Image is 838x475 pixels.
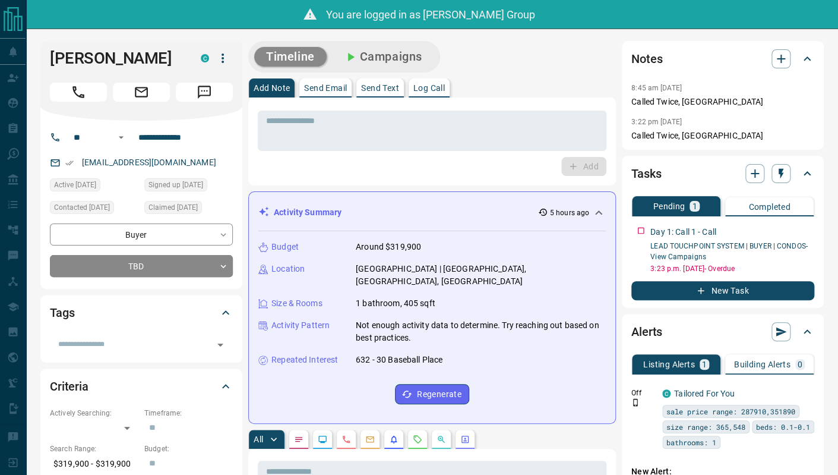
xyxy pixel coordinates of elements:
[271,263,305,275] p: Location
[50,372,233,401] div: Criteria
[144,408,233,419] p: Timeframe:
[756,421,810,433] span: beds: 0.1-0.1
[666,405,795,417] span: sale price range: 287910,351890
[653,202,685,210] p: Pending
[50,83,107,102] span: Call
[356,241,421,253] p: Around $319,900
[271,354,338,366] p: Repeated Interest
[65,159,74,167] svg: Email Verified
[356,319,606,344] p: Not enough activity data to determine. Try reaching out based on best practices.
[356,263,606,288] p: [GEOGRAPHIC_DATA] | [GEOGRAPHIC_DATA], [GEOGRAPHIC_DATA], [GEOGRAPHIC_DATA]
[631,322,662,341] h2: Alerts
[50,298,233,327] div: Tags
[50,303,74,322] h2: Tags
[702,360,707,369] p: 1
[144,178,233,195] div: Fri Jun 27 2025
[212,336,229,353] button: Open
[326,8,535,21] span: You are logged in as [PERSON_NAME] Group
[631,317,814,346] div: Alerts
[148,179,203,191] span: Signed up [DATE]
[254,47,327,67] button: Timeline
[748,203,790,211] p: Completed
[50,178,138,195] div: Sat Aug 09 2025
[631,130,814,142] p: Called Twice, [GEOGRAPHIC_DATA]
[631,159,814,188] div: Tasks
[734,360,790,369] p: Building Alerts
[50,201,138,218] div: Fri Aug 08 2025
[631,49,662,68] h2: Notes
[50,454,138,474] p: $319,900 - $319,900
[258,202,606,224] div: Activity Summary5 hours ago
[144,443,233,454] p: Budget:
[356,354,442,366] p: 632 - 30 Baseball Place
[550,207,589,218] p: 5 hours ago
[631,118,682,126] p: 3:22 pm [DATE]
[50,443,138,454] p: Search Range:
[356,297,435,310] p: 1 bathroom, 405 sqft
[692,202,697,210] p: 1
[413,435,422,444] svg: Requests
[50,408,138,419] p: Actively Searching:
[361,84,399,92] p: Send Text
[271,297,322,310] p: Size & Rooms
[114,130,128,144] button: Open
[365,435,375,444] svg: Emails
[54,202,110,213] span: Contacted [DATE]
[631,281,814,300] button: New Task
[201,54,209,62] div: condos.ca
[148,202,198,213] span: Claimed [DATE]
[631,164,661,183] h2: Tasks
[643,360,695,369] p: Listing Alerts
[631,96,814,108] p: Called Twice, [GEOGRAPHIC_DATA]
[50,255,233,277] div: TBD
[413,84,445,92] p: Log Call
[666,421,745,433] span: size range: 365,548
[650,242,808,261] a: LEAD TOUCHPOINT SYSTEM | BUYER | CONDOS- View Campaigns
[50,49,183,68] h1: [PERSON_NAME]
[460,435,470,444] svg: Agent Actions
[662,389,671,398] div: condos.ca
[798,360,802,369] p: 0
[389,435,399,444] svg: Listing Alerts
[631,84,682,92] p: 8:45 am [DATE]
[650,263,814,274] p: 3:23 p.m. [DATE] - Overdue
[254,84,290,92] p: Add Note
[271,241,299,253] p: Budget
[50,377,88,396] h2: Criteria
[271,319,330,332] p: Activity Pattern
[176,83,233,102] span: Message
[54,179,96,191] span: Active [DATE]
[82,158,216,167] a: [EMAIL_ADDRESS][DOMAIN_NAME]
[437,435,446,444] svg: Opportunities
[395,384,469,404] button: Regenerate
[631,45,814,73] div: Notes
[331,47,434,67] button: Campaigns
[304,84,347,92] p: Send Email
[318,435,327,444] svg: Lead Browsing Activity
[666,436,716,448] span: bathrooms: 1
[674,389,735,398] a: Tailored For You
[294,435,303,444] svg: Notes
[144,201,233,218] div: Fri Aug 08 2025
[274,206,341,219] p: Activity Summary
[50,224,233,246] div: Buyer
[650,226,716,238] p: Day 1: Call 1 - Call
[631,398,640,407] svg: Push Notification Only
[254,435,263,443] p: All
[113,83,170,102] span: Email
[341,435,351,444] svg: Calls
[631,388,655,398] p: Off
